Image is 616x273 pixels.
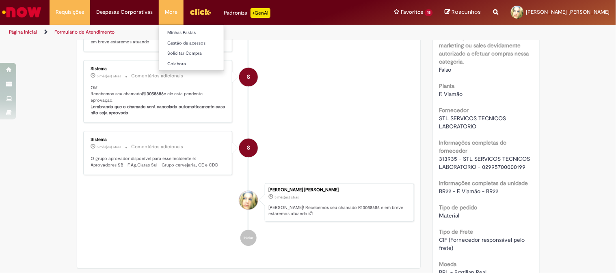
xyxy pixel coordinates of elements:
span: [PERSON_NAME] [PERSON_NAME] [526,9,610,15]
div: Sistema [91,137,226,142]
span: 5 mês(es) atrás [97,74,121,79]
time: 14/05/2025 20:27:07 [97,145,121,149]
p: [PERSON_NAME]! Recebemos seu chamado R13058686 e em breve estaremos atuando. [268,205,410,217]
img: click_logo_yellow_360x200.png [190,6,212,18]
span: 313935 - STL SERVICOS TECNICOS LABORATORIO - 02995700000199 [439,155,532,171]
span: Despesas Corporativas [96,8,153,16]
span: 15 [425,9,433,16]
span: 5 mês(es) atrás [97,145,121,149]
b: R13058686 [143,91,164,97]
b: Declaro que sou usuário de marketing ou sales devidamente autorizado a efetuar compras nessa cate... [439,34,529,65]
a: Minhas Pastas [159,28,249,37]
span: Requisições [56,8,84,16]
small: Comentários adicionais [132,143,184,150]
b: Tipo de pedido [439,204,478,211]
b: Planta [439,82,455,90]
time: 14/05/2025 20:26:57 [274,195,299,200]
a: Rascunhos [445,9,481,16]
span: 5 mês(es) atrás [274,195,299,200]
p: Olá! Recebemos seu chamado e ele esta pendente aprovação. [91,85,226,117]
ul: Trilhas de página [6,25,404,40]
time: 14/05/2025 20:27:09 [97,74,121,79]
a: Solicitar Compra [159,49,249,58]
div: System [239,68,258,86]
ul: More [159,24,224,71]
div: Michele De Azevedo Kimieciki [239,191,258,209]
div: System [239,139,258,157]
li: Michele De Azevedo Kimieciki [83,183,415,222]
b: Informações completas do fornecedor [439,139,507,154]
img: ServiceNow [1,4,43,20]
span: Material [439,212,460,219]
b: Lembrando que o chamado será cancelado automaticamente caso não seja aprovado. [91,104,227,116]
a: Gestão de acessos [159,39,249,48]
span: Rascunhos [452,8,481,16]
span: BR22 - F. Viamão - BR22 [439,188,499,195]
b: Moeda [439,260,457,268]
a: Página inicial [9,29,37,35]
span: STL SERVICOS TECNICOS LABORATORIO [439,115,508,130]
small: Comentários adicionais [132,73,184,79]
p: O grupo aprovador disponível para esse incidente é: Aprovadores SB - F.Ag.Claras Sul - Grupo cerv... [91,156,226,168]
b: Fornecedor [439,107,469,114]
p: +GenAi [251,8,270,18]
a: Formulário de Atendimento [54,29,115,35]
b: Informações completas da unidade [439,179,528,187]
a: Colabora [159,60,249,68]
span: Falso [439,66,452,73]
b: Tipo de Frete [439,228,473,235]
span: More [165,8,177,16]
span: S [247,138,250,158]
span: CIF (Fornecedor responsável pelo frete) [439,236,527,252]
span: F. Viamão [439,90,463,98]
div: Padroniza [224,8,270,18]
div: Sistema [91,66,226,71]
span: Favoritos [401,8,423,16]
span: S [247,67,250,87]
div: [PERSON_NAME] [PERSON_NAME] [268,188,410,192]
